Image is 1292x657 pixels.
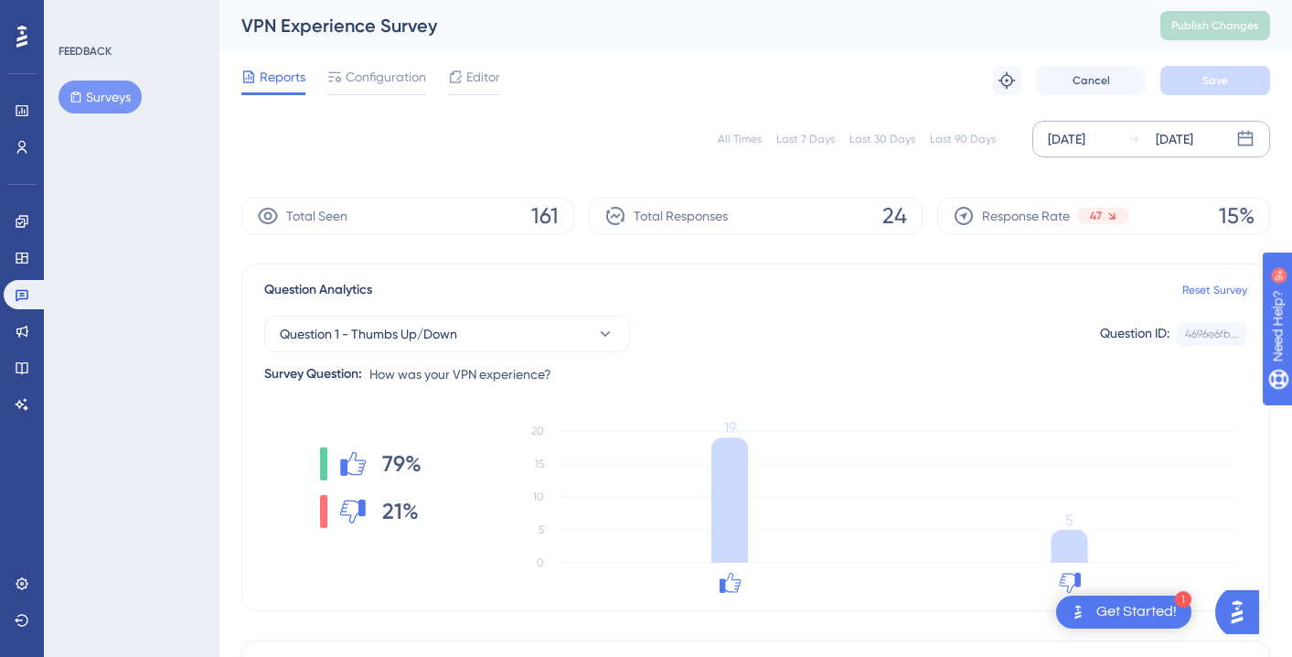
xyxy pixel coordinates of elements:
tspan: 10 [533,490,544,503]
div: 4696e6fb... [1185,327,1239,341]
div: [DATE] [1156,128,1193,150]
div: Last 30 Days [849,132,915,146]
div: Open Get Started! checklist, remaining modules: 1 [1056,596,1191,629]
span: 79% [382,449,422,479]
tspan: 20 [531,425,544,437]
span: 161 [531,201,559,231]
span: Reports [260,66,305,88]
span: Response Rate [982,205,1070,227]
img: launcher-image-alternative-text [1067,601,1089,623]
span: Question Analytics [264,279,372,301]
span: Editor [466,66,500,88]
tspan: 0 [537,556,544,569]
div: [DATE] [1048,128,1085,150]
span: How was your VPN experience? [369,363,551,385]
button: Question 1 - Thumbs Up/Down [264,316,630,352]
span: Need Help? [43,5,114,27]
span: Total Seen [286,205,347,227]
span: Save [1202,73,1228,88]
div: Get Started! [1096,602,1177,622]
div: Last 7 Days [776,132,835,146]
div: Survey Question: [264,363,362,385]
span: Cancel [1073,73,1110,88]
button: Save [1160,66,1270,95]
span: 24 [882,201,907,231]
span: 47 [1090,209,1102,223]
div: VPN Experience Survey [241,13,1115,38]
div: Last 90 Days [930,132,996,146]
tspan: 5 [1065,512,1073,529]
span: Question 1 - Thumbs Up/Down [280,323,457,345]
div: Question ID: [1100,322,1169,346]
div: 1 [1175,591,1191,608]
iframe: UserGuiding AI Assistant Launcher [1215,585,1270,640]
div: FEEDBACK [59,44,112,59]
tspan: 5 [539,523,544,536]
tspan: 15 [535,458,544,470]
span: 15% [1219,201,1255,231]
div: 9+ [124,9,135,24]
span: Configuration [346,66,426,88]
button: Publish Changes [1160,11,1270,40]
span: Publish Changes [1171,18,1259,33]
button: Cancel [1036,66,1146,95]
span: Total Responses [634,205,728,227]
a: Reset Survey [1182,283,1247,297]
tspan: 19 [724,419,736,436]
div: All Times [718,132,762,146]
span: 21% [382,497,419,526]
button: Surveys [59,81,142,113]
